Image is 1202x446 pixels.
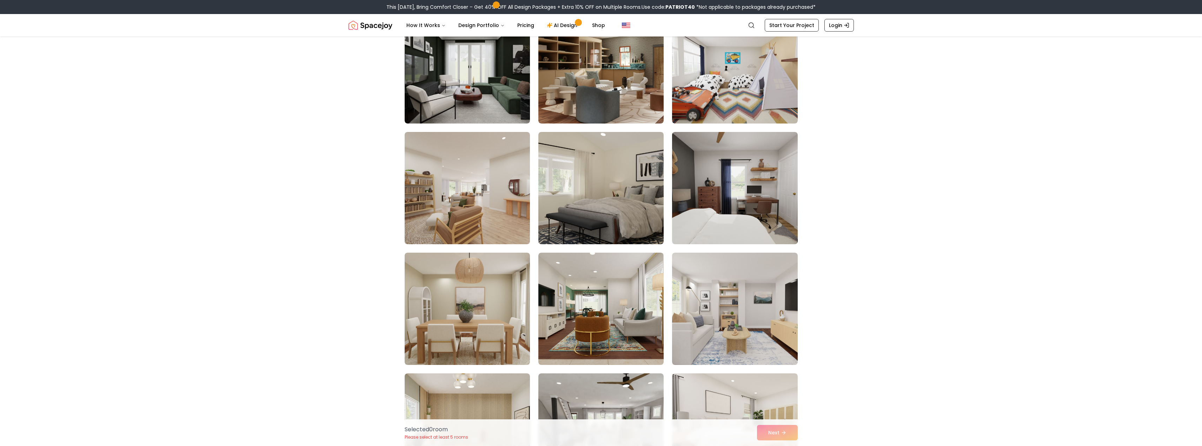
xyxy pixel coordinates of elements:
[401,18,451,32] button: How It Works
[541,18,585,32] a: AI Design
[348,14,854,36] nav: Global
[538,132,664,244] img: Room room-50
[405,11,530,124] img: Room room-46
[538,11,664,124] img: Room room-47
[695,4,816,11] span: *Not applicable to packages already purchased*
[672,253,797,365] img: Room room-54
[405,425,468,434] p: Selected 0 room
[622,21,630,29] img: United States
[672,11,797,124] img: Room room-48
[348,18,392,32] img: Spacejoy Logo
[453,18,510,32] button: Design Portfolio
[672,132,797,244] img: Room room-51
[538,253,664,365] img: Room room-53
[386,4,816,11] div: This [DATE], Bring Comfort Closer – Get 40% OFF All Design Packages + Extra 10% OFF on Multiple R...
[824,19,854,32] a: Login
[401,18,611,32] nav: Main
[405,434,468,440] p: Please select at least 5 rooms
[512,18,540,32] a: Pricing
[642,4,695,11] span: Use code:
[348,18,392,32] a: Spacejoy
[586,18,611,32] a: Shop
[405,132,530,244] img: Room room-49
[765,19,819,32] a: Start Your Project
[665,4,695,11] b: PATRIOT40
[405,253,530,365] img: Room room-52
